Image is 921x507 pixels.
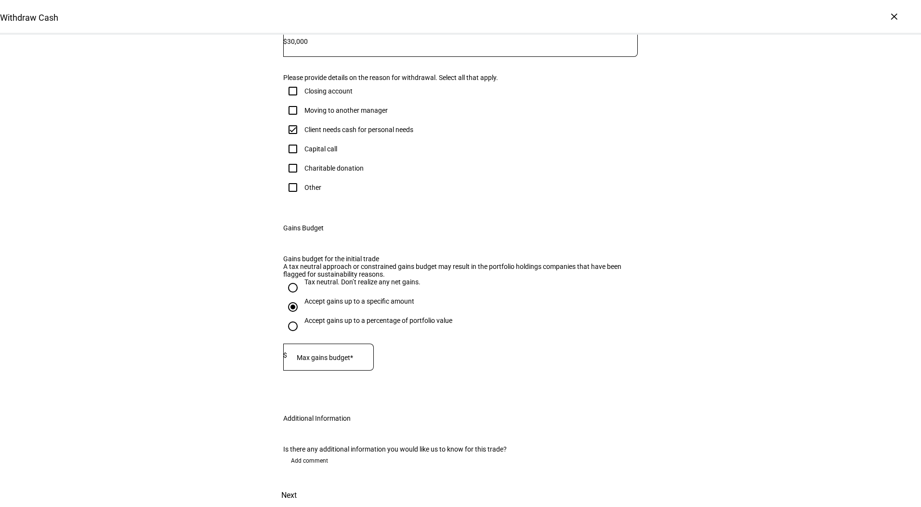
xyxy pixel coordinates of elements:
[283,255,638,263] div: Gains budget for the initial trade
[304,278,421,286] div: Tax neutral. Don’t realize any net gains.
[304,107,388,114] div: Moving to another manager
[283,38,287,45] span: $
[283,445,638,453] div: Is there any additional information you would like us to know for this trade?
[297,354,353,361] mat-label: Max gains budget*
[291,453,328,468] span: Add comment
[886,9,902,24] div: ×
[283,351,287,359] span: $
[304,164,364,172] div: Charitable donation
[304,184,321,191] div: Other
[268,484,310,507] button: Next
[281,484,297,507] span: Next
[283,453,336,468] button: Add comment
[283,74,638,81] div: Please provide details on the reason for withdrawal. Select all that apply.
[304,297,414,305] div: Accept gains up to a specific amount
[304,87,353,95] div: Closing account
[283,263,638,278] div: A tax neutral approach or constrained gains budget may result in the portfolio holdings companies...
[283,224,324,232] div: Gains Budget
[304,317,452,324] div: Accept gains up to a percentage of portfolio value
[304,126,413,133] div: Client needs cash for personal needs
[283,414,351,422] div: Additional Information
[304,145,337,153] div: Capital call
